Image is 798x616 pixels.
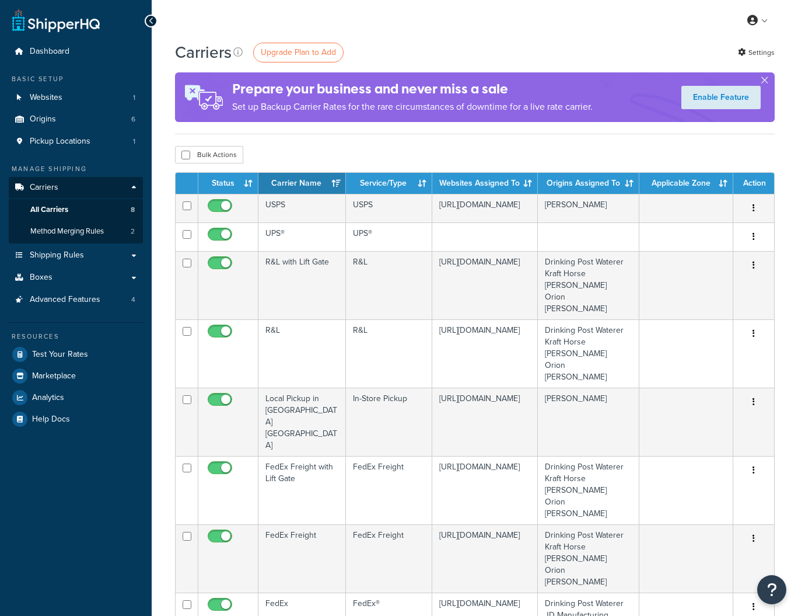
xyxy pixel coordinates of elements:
[538,524,639,593] td: Drinking Post Waterer Kraft Horse [PERSON_NAME] Orion [PERSON_NAME]
[258,194,346,222] td: USPS
[131,227,135,236] span: 2
[32,415,70,424] span: Help Docs
[9,109,143,130] li: Origins
[258,319,346,388] td: R&L
[9,366,143,387] a: Marketplace
[133,93,135,103] span: 1
[9,344,143,365] a: Test Your Rates
[30,183,58,193] span: Carriers
[681,86,761,109] a: Enable Feature
[131,295,135,305] span: 4
[9,221,143,242] a: Method Merging Rules 2
[9,289,143,311] li: Advanced Features
[131,114,135,124] span: 6
[346,456,433,524] td: FedEx Freight
[538,456,639,524] td: Drinking Post Waterer Kraft Horse [PERSON_NAME] Orion [PERSON_NAME]
[432,319,538,388] td: [URL][DOMAIN_NAME]
[232,99,593,115] p: Set up Backup Carrier Rates for the rare circumstances of downtime for a live rate carrier.
[9,289,143,311] a: Advanced Features 4
[733,173,774,194] th: Action
[30,93,62,103] span: Websites
[346,388,433,456] td: In-Store Pickup
[538,319,639,388] td: Drinking Post Waterer Kraft Horse [PERSON_NAME] Orion [PERSON_NAME]
[432,194,538,222] td: [URL][DOMAIN_NAME]
[175,146,243,163] button: Bulk Actions
[12,9,100,32] a: ShipperHQ Home
[9,41,143,62] a: Dashboard
[9,199,143,221] li: All Carriers
[30,273,52,283] span: Boxes
[32,350,88,360] span: Test Your Rates
[30,114,56,124] span: Origins
[258,524,346,593] td: FedEx Freight
[432,524,538,593] td: [URL][DOMAIN_NAME]
[432,456,538,524] td: [URL][DOMAIN_NAME]
[9,87,143,109] a: Websites 1
[346,173,433,194] th: Service/Type: activate to sort column ascending
[9,332,143,342] div: Resources
[258,388,346,456] td: Local Pickup in [GEOGRAPHIC_DATA] [GEOGRAPHIC_DATA]
[538,251,639,319] td: Drinking Post Waterer Kraft Horse [PERSON_NAME] Orion [PERSON_NAME]
[9,131,143,152] li: Pickup Locations
[346,194,433,222] td: USPS
[9,221,143,242] li: Method Merging Rules
[258,456,346,524] td: FedEx Freight with Lift Gate
[30,137,90,147] span: Pickup Locations
[30,227,104,236] span: Method Merging Rules
[639,173,733,194] th: Applicable Zone: activate to sort column ascending
[346,524,433,593] td: FedEx Freight
[258,222,346,251] td: UPS®
[32,371,76,381] span: Marketplace
[30,295,100,305] span: Advanced Features
[9,245,143,266] a: Shipping Rules
[538,388,639,456] td: [PERSON_NAME]
[258,173,346,194] th: Carrier Name: activate to sort column ascending
[538,194,639,222] td: [PERSON_NAME]
[30,47,69,57] span: Dashboard
[175,72,232,122] img: ad-rules-rateshop-fe6ec290ccb7230408bd80ed9643f0289d75e0ffd9eb532fc0e269fcd187b520.png
[9,199,143,221] a: All Carriers 8
[9,387,143,408] a: Analytics
[32,393,64,403] span: Analytics
[198,173,258,194] th: Status: activate to sort column ascending
[432,251,538,319] td: [URL][DOMAIN_NAME]
[738,44,775,61] a: Settings
[133,137,135,147] span: 1
[30,250,84,260] span: Shipping Rules
[346,251,433,319] td: R&L
[538,173,639,194] th: Origins Assigned To: activate to sort column ascending
[258,251,346,319] td: R&L with Lift Gate
[9,177,143,199] a: Carriers
[9,74,143,84] div: Basic Setup
[9,409,143,430] a: Help Docs
[175,41,232,64] h1: Carriers
[9,164,143,174] div: Manage Shipping
[9,177,143,243] li: Carriers
[346,319,433,388] td: R&L
[131,205,135,215] span: 8
[261,46,336,58] span: Upgrade Plan to Add
[9,109,143,130] a: Origins 6
[9,87,143,109] li: Websites
[432,173,538,194] th: Websites Assigned To: activate to sort column ascending
[9,267,143,288] a: Boxes
[9,131,143,152] a: Pickup Locations 1
[232,79,593,99] h4: Prepare your business and never miss a sale
[432,388,538,456] td: [URL][DOMAIN_NAME]
[30,205,68,215] span: All Carriers
[253,43,344,62] a: Upgrade Plan to Add
[757,575,786,604] button: Open Resource Center
[346,222,433,251] td: UPS®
